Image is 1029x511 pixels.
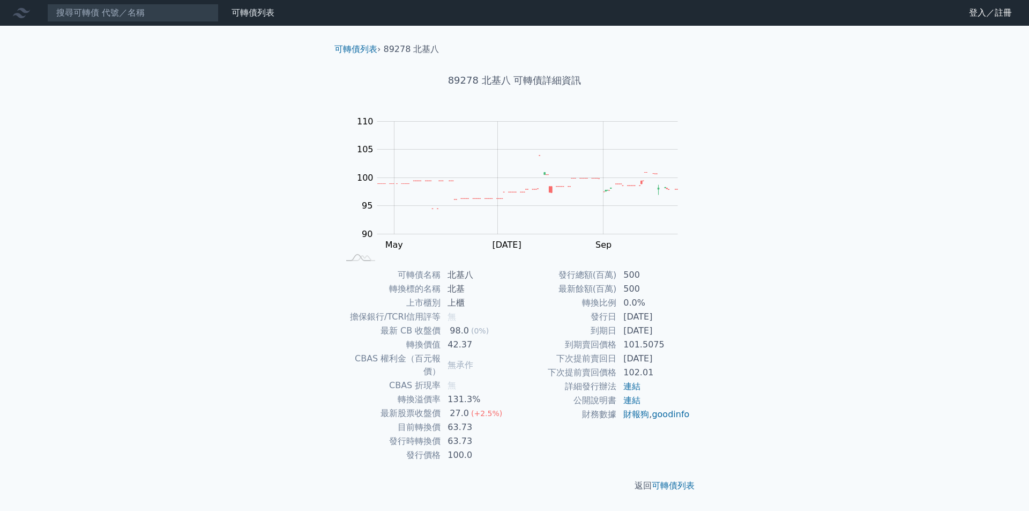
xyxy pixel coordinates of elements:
td: 最新餘額(百萬) [514,282,617,296]
tspan: 110 [357,116,374,127]
td: CBAS 權利金（百元報價） [339,352,441,379]
a: 財報狗 [623,409,649,419]
a: 可轉債列表 [652,480,695,491]
td: 100.0 [441,448,514,462]
li: › [334,43,381,56]
td: 轉換比例 [514,296,617,310]
td: 到期賣回價格 [514,338,617,352]
td: 北基八 [441,268,514,282]
td: 42.37 [441,338,514,352]
td: 下次提前賣回日 [514,352,617,366]
td: CBAS 折現率 [339,379,441,392]
span: (0%) [471,327,489,335]
td: 發行價格 [339,448,441,462]
tspan: 100 [357,173,374,183]
p: 返回 [326,479,703,492]
td: 發行日 [514,310,617,324]
span: 無 [448,312,456,322]
tspan: 95 [362,201,372,211]
td: 公開說明書 [514,394,617,408]
tspan: [DATE] [493,240,521,250]
td: 500 [617,282,690,296]
td: 轉換溢價率 [339,392,441,406]
td: 63.73 [441,434,514,448]
td: 0.0% [617,296,690,310]
input: 搜尋可轉債 代號／名稱 [47,4,219,22]
a: 登入／註冊 [960,4,1020,21]
span: 無承作 [448,360,473,370]
div: 98.0 [448,324,471,337]
td: [DATE] [617,324,690,338]
g: Chart [351,116,694,250]
td: , [617,408,690,421]
a: 連結 [623,395,640,405]
a: goodinfo [652,409,689,419]
td: 可轉債名稱 [339,268,441,282]
span: 無 [448,380,456,390]
td: 財務數據 [514,408,617,421]
td: 最新 CB 收盤價 [339,324,441,338]
tspan: May [385,240,403,250]
tspan: 90 [362,229,372,239]
a: 可轉債列表 [334,44,377,54]
td: 目前轉換價 [339,420,441,434]
li: 89278 北基八 [384,43,439,56]
a: 可轉債列表 [232,8,274,18]
td: 轉換價值 [339,338,441,352]
tspan: 105 [357,144,374,154]
td: 上市櫃別 [339,296,441,310]
td: 轉換標的名稱 [339,282,441,296]
td: 發行總額(百萬) [514,268,617,282]
td: [DATE] [617,310,690,324]
td: 北基 [441,282,514,296]
iframe: Chat Widget [975,460,1029,511]
td: 到期日 [514,324,617,338]
td: 500 [617,268,690,282]
div: 聊天小工具 [975,460,1029,511]
td: 131.3% [441,392,514,406]
td: 63.73 [441,420,514,434]
h1: 89278 北基八 可轉債詳細資訊 [326,73,703,88]
span: (+2.5%) [471,409,502,418]
td: 上櫃 [441,296,514,310]
tspan: Sep [595,240,612,250]
td: 詳細發行辦法 [514,380,617,394]
td: 102.01 [617,366,690,380]
a: 連結 [623,381,640,391]
td: 最新股票收盤價 [339,406,441,420]
td: 擔保銀行/TCRI信用評等 [339,310,441,324]
td: 下次提前賣回價格 [514,366,617,380]
td: 發行時轉換價 [339,434,441,448]
td: [DATE] [617,352,690,366]
div: 27.0 [448,407,471,420]
td: 101.5075 [617,338,690,352]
